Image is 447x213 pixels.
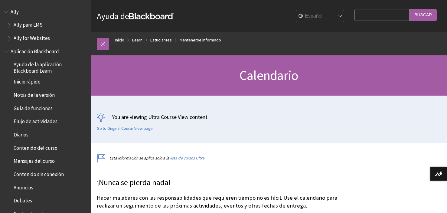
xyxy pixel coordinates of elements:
[14,129,28,138] span: Diarios
[14,90,55,98] span: Notas de la versión
[97,11,174,21] a: Ayuda deBlackboard
[14,103,53,111] span: Guía de funciones
[11,46,59,54] span: Aplicación Blackboard
[240,67,298,84] span: Calendario
[14,169,64,177] span: Contenido sin conexión
[409,9,437,21] input: Buscar
[296,10,344,22] select: Site Language Selector
[115,36,124,44] a: Inicio
[180,36,221,44] a: Mantenerse informado
[14,182,33,191] span: Anuncios
[14,116,57,125] span: Flujo de actividades
[14,20,43,28] span: Ally para LMS
[14,33,50,41] span: Ally for Websites
[4,7,87,43] nav: Book outline for Anthology Ally Help
[14,156,55,164] span: Mensajes del curso
[14,60,86,74] span: Ayuda de la aplicación Blackboard Learn
[11,7,19,15] span: Ally
[97,155,351,161] p: Esta información se aplica solo a la .
[14,143,57,151] span: Contenido del curso
[97,177,351,188] p: ¡Nunca se pierda nada!
[132,36,142,44] a: Learn
[129,13,174,19] strong: Blackboard
[97,113,441,121] p: You are viewing Ultra Course View content
[14,77,41,85] span: Inicio rápido
[150,36,172,44] a: Estudiantes
[97,194,351,210] p: Hacer malabares con las responsabilidades que requieren tiempo no es fácil. Use el calendario par...
[14,196,32,204] span: Debates
[97,126,154,131] a: Go to Original Course View page.
[169,156,204,161] a: vista de cursos Ultra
